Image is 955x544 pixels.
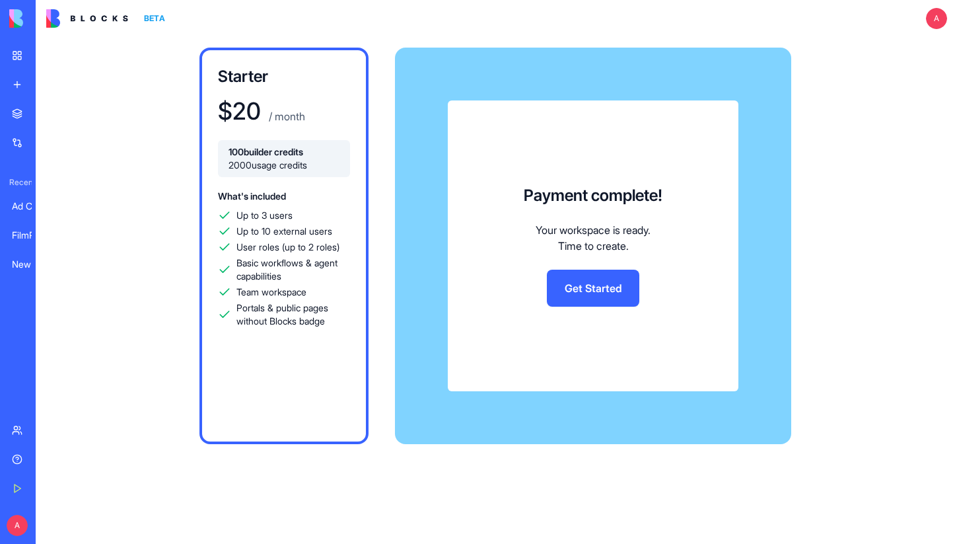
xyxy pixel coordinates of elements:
[218,98,261,124] h1: $ 20
[9,9,91,28] img: logo
[547,270,639,307] a: Get Started
[4,177,32,188] span: Recent
[926,8,947,29] span: A
[236,209,293,222] span: Up to 3 users
[12,200,49,213] div: Ad Creative Manager
[7,515,28,536] span: A
[12,258,49,271] div: New App
[46,9,128,28] img: logo
[4,222,57,249] a: FilmPro Studio
[266,108,305,124] p: / month
[524,185,662,206] h3: Payment complete!
[236,225,332,238] span: Up to 10 external users
[46,9,170,28] a: BETA
[536,222,651,254] p: Your workspace is ready. Time to create.
[4,193,57,219] a: Ad Creative Manager
[236,256,350,283] span: Basic workflows & agent capabilities
[236,301,350,328] span: Portals & public pages without Blocks badge
[218,66,350,87] h3: Starter
[236,241,339,254] span: User roles (up to 2 roles)
[236,286,306,299] span: Team workspace
[218,190,286,202] span: What's included
[229,159,339,172] span: 2000 usage credits
[229,145,339,159] span: 100 builder credits
[4,251,57,278] a: New App
[139,9,170,28] div: BETA
[12,229,49,242] div: FilmPro Studio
